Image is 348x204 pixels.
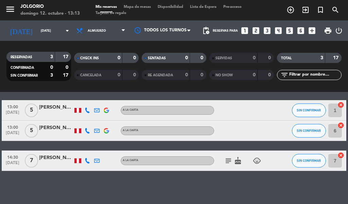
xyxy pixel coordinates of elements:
[25,124,38,138] span: 5
[133,56,137,60] strong: 0
[63,54,70,59] strong: 17
[297,108,321,112] span: SIN CONFIRMAR
[324,27,332,35] span: print
[297,129,321,132] span: SIN CONFIRMAR
[120,5,154,9] span: Mapa de mesas
[123,159,138,162] span: A la carta
[4,110,21,118] span: [DATE]
[337,152,344,159] i: cancel
[88,29,106,33] span: Almuerzo
[292,124,326,138] button: SIN CONFIRMAR
[25,104,38,117] span: 5
[201,56,205,60] strong: 0
[154,5,187,9] span: Disponibilidad
[11,74,38,77] span: SIN CONFIRMAR
[224,157,232,165] i: subject
[316,6,325,14] i: turned_in_not
[50,73,53,78] strong: 3
[335,20,343,41] div: LOG OUT
[63,73,70,78] strong: 17
[123,109,138,111] span: A la carta
[215,57,232,60] span: SERVIDAS
[5,4,15,14] i: menu
[185,56,188,60] strong: 0
[4,131,21,139] span: [DATE]
[92,11,130,15] span: Tarjetas de regalo
[263,26,272,35] i: looks_3
[234,157,242,165] i: cake
[251,26,260,35] i: looks_two
[331,6,340,14] i: search
[201,73,205,77] strong: 0
[123,129,138,132] span: A la carta
[292,154,326,168] button: SIN CONFIRMAR
[289,71,341,79] input: Filtrar por nombre...
[148,74,173,77] span: RE AGENDADA
[202,27,210,35] span: pending_actions
[286,6,295,14] i: add_circle_outline
[301,6,310,14] i: exit_to_app
[39,154,73,162] div: [PERSON_NAME]
[280,71,289,79] i: filter_list
[118,73,120,77] strong: 0
[268,73,272,77] strong: 0
[215,74,233,77] span: NO SHOW
[39,124,73,132] div: [PERSON_NAME]
[11,56,32,59] span: RESERVADAS
[253,73,256,77] strong: 0
[333,56,340,60] strong: 17
[4,123,21,131] span: 13:00
[320,56,323,60] strong: 3
[185,73,188,77] strong: 0
[296,26,305,35] i: looks_6
[5,4,15,17] button: menu
[118,56,120,60] strong: 0
[4,103,21,110] span: 13:00
[80,74,101,77] span: CANCELADA
[148,57,166,60] span: SENTADAS
[39,104,73,111] div: [PERSON_NAME]
[11,66,34,69] span: CONFIRMADA
[337,122,344,129] i: cancel
[20,10,80,17] div: domingo 12. octubre - 13:13
[213,29,238,33] span: Reservas para
[253,56,256,60] strong: 0
[268,56,272,60] strong: 0
[297,159,321,162] span: SIN CONFIRMAR
[285,26,294,35] i: looks_5
[4,153,21,161] span: 14:30
[20,3,80,10] div: Jolgorio
[274,26,283,35] i: looks_4
[187,5,220,9] span: Lista de Espera
[50,54,53,59] strong: 3
[63,27,71,35] i: arrow_drop_down
[5,24,37,37] i: [DATE]
[25,154,38,168] span: 7
[240,26,249,35] i: looks_one
[292,104,326,117] button: SIN CONFIRMAR
[50,65,53,70] strong: 0
[308,26,316,35] i: add_box
[4,161,21,169] span: [DATE]
[92,5,120,9] span: Mis reservas
[104,128,109,134] img: google-logo.png
[337,101,344,108] i: cancel
[253,157,261,165] i: child_care
[133,73,137,77] strong: 0
[220,5,245,9] span: Pre-acceso
[335,27,343,35] i: power_settings_new
[66,65,70,70] strong: 0
[104,108,109,113] img: google-logo.png
[281,57,292,60] span: TOTAL
[80,57,99,60] span: CHECK INS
